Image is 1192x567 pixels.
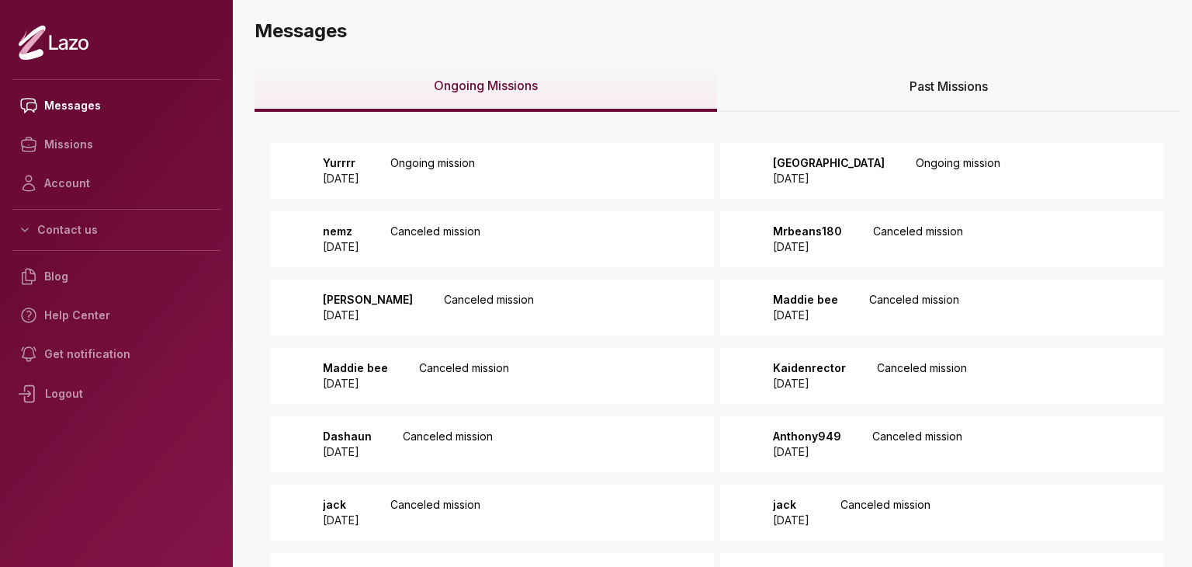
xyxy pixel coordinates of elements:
p: [PERSON_NAME] [323,292,413,308]
p: Ongoing mission [390,155,475,186]
p: [DATE] [323,376,388,391]
p: Canceled mission [872,429,962,460]
a: Get notification [12,335,220,374]
p: jack [773,497,809,513]
a: Help Center [12,296,220,335]
p: jack [323,497,359,513]
p: Canceled mission [877,360,967,391]
p: [DATE] [773,376,846,391]
span: Ongoing Missions [434,76,538,95]
p: [DATE] [773,444,841,460]
p: [GEOGRAPHIC_DATA] [773,155,885,171]
p: [DATE] [323,444,372,460]
p: Canceled mission [873,224,963,255]
p: nemz [323,224,359,239]
a: Messages [12,86,220,125]
p: [DATE] [773,171,885,186]
p: Kaidenrector [773,360,846,376]
h3: Messages [255,19,1180,43]
p: Maddie bee [323,360,388,376]
p: Canceled mission [419,360,509,391]
p: Canceled mission [444,292,534,323]
p: [DATE] [773,308,838,323]
p: [DATE] [323,308,413,323]
a: Account [12,164,220,203]
a: Missions [12,125,220,164]
button: Contact us [12,216,220,244]
span: Past Missions [910,77,988,96]
p: [DATE] [773,239,842,255]
p: Mrbeans180 [773,224,842,239]
p: Canceled mission [390,497,480,528]
p: Canceled mission [869,292,959,323]
p: Yurrrr [323,155,359,171]
p: Ongoing mission [916,155,1000,186]
p: [DATE] [323,239,359,255]
p: [DATE] [773,513,809,528]
p: Anthony949 [773,429,841,444]
p: Canceled mission [840,497,930,528]
p: [DATE] [323,171,359,186]
a: Blog [12,257,220,296]
p: Maddie bee [773,292,838,308]
p: [DATE] [323,513,359,528]
p: Dashaun [323,429,372,444]
p: Canceled mission [390,224,480,255]
p: Canceled mission [403,429,493,460]
div: Logout [12,374,220,414]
